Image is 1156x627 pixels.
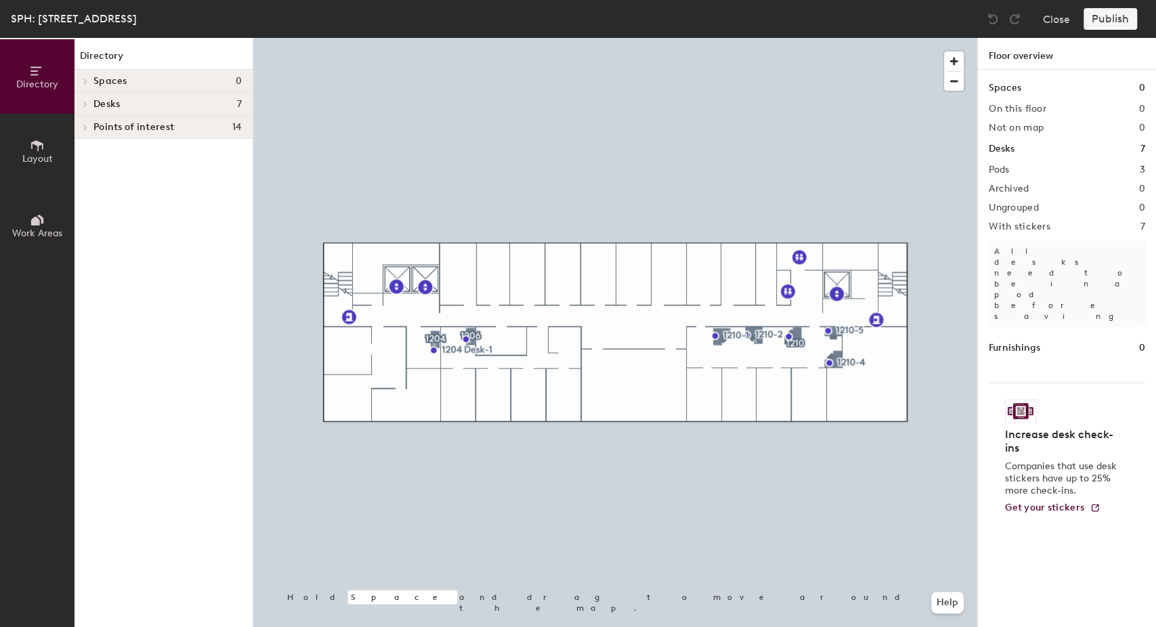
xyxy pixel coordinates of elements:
[237,99,242,110] span: 7
[93,99,120,110] span: Desks
[93,122,174,133] span: Points of interest
[1008,12,1021,26] img: Redo
[1139,183,1145,194] h2: 0
[1139,104,1145,114] h2: 0
[989,104,1046,114] h2: On this floor
[1005,502,1100,514] a: Get your stickers
[1005,399,1036,423] img: Sticker logo
[989,183,1029,194] h2: Archived
[989,142,1014,156] h1: Desks
[986,12,1000,26] img: Undo
[989,221,1050,232] h2: With stickers
[989,202,1039,213] h2: Ungrouped
[989,341,1040,355] h1: Furnishings
[16,79,58,90] span: Directory
[232,122,242,133] span: 14
[1139,81,1145,95] h1: 0
[1140,165,1145,175] h2: 3
[93,76,127,87] span: Spaces
[1005,460,1121,497] p: Companies that use desk stickers have up to 25% more check-ins.
[1139,341,1145,355] h1: 0
[1139,202,1145,213] h2: 0
[236,76,242,87] span: 0
[989,123,1044,133] h2: Not on map
[989,81,1021,95] h1: Spaces
[989,240,1145,327] p: All desks need to be in a pod before saving
[1005,502,1084,513] span: Get your stickers
[978,38,1156,70] h1: Floor overview
[12,228,62,239] span: Work Areas
[931,592,964,613] button: Help
[1005,428,1121,455] h4: Increase desk check-ins
[989,165,1009,175] h2: Pods
[11,10,137,27] div: SPH: [STREET_ADDRESS]
[1140,221,1145,232] h2: 7
[1140,142,1145,156] h1: 7
[1139,123,1145,133] h2: 0
[74,49,253,70] h1: Directory
[22,153,53,165] span: Layout
[1043,8,1070,30] button: Close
